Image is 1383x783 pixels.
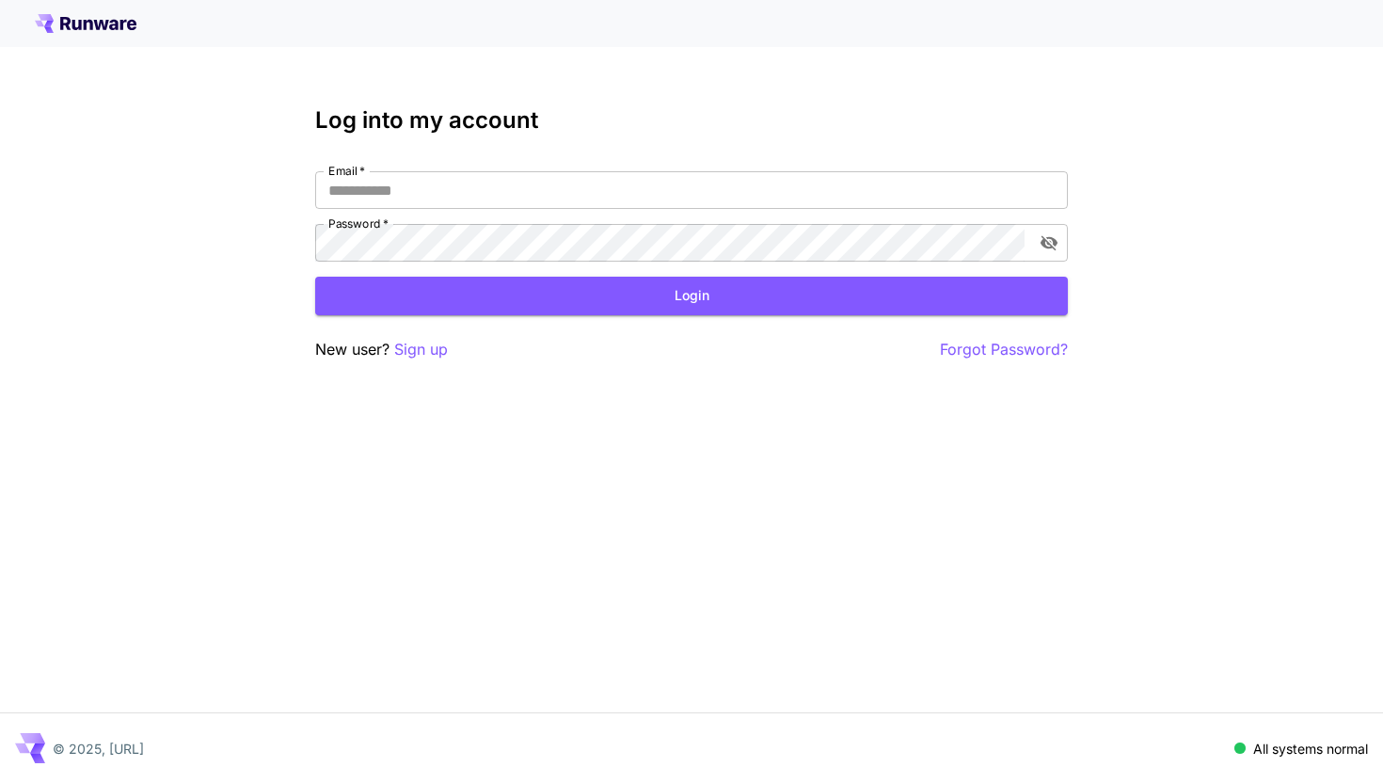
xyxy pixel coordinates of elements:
[315,277,1068,315] button: Login
[1253,739,1368,759] p: All systems normal
[940,338,1068,361] button: Forgot Password?
[328,163,365,179] label: Email
[394,338,448,361] button: Sign up
[315,107,1068,134] h3: Log into my account
[328,216,389,232] label: Password
[315,338,448,361] p: New user?
[1032,226,1066,260] button: toggle password visibility
[53,739,144,759] p: © 2025, [URL]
